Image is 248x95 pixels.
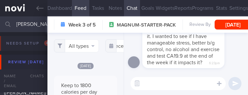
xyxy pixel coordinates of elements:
span: 6:23pm [209,59,220,66]
span: Review By [189,22,211,28]
div: Review [DATE] [7,58,62,66]
button: All types [54,39,99,52]
span: 4 / 101 [44,40,55,46]
div: Needs setup [5,39,57,48]
strong: Week 3 of 5 [68,22,96,28]
span: MAGNUM-STARTER-PACK [117,22,176,28]
div: Chats [21,69,47,83]
span: [DATE] [78,63,94,69]
span: Keep to 1800 calories per day [61,83,97,95]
